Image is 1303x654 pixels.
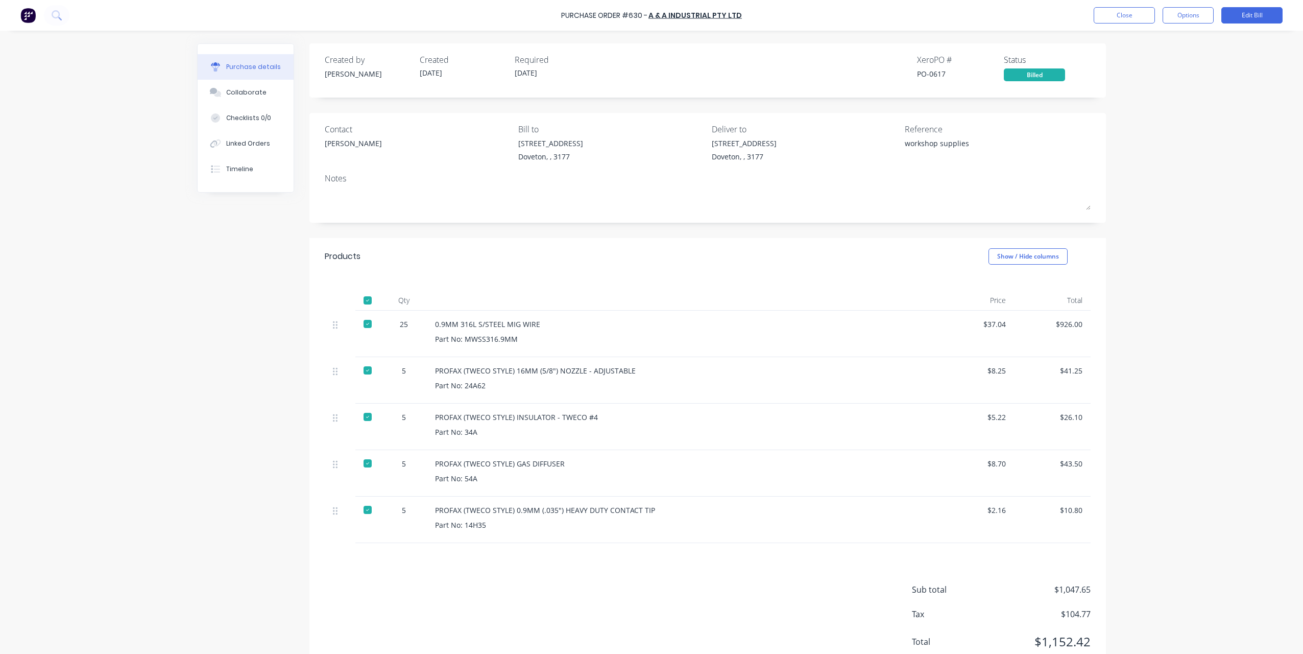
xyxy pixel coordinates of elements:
[389,319,419,330] div: 25
[389,412,419,423] div: 5
[946,365,1006,376] div: $8.25
[1221,7,1283,24] button: Edit Bill
[518,151,583,162] div: Doveton, , 3177
[1014,290,1091,311] div: Total
[325,172,1091,184] div: Notes
[226,113,271,123] div: Checklists 0/0
[988,633,1091,651] span: $1,152.42
[515,54,601,66] div: Required
[325,123,511,135] div: Contact
[712,151,777,162] div: Doveton, , 3177
[325,250,360,263] div: Products
[389,505,419,516] div: 5
[712,123,898,135] div: Deliver to
[226,62,281,72] div: Purchase details
[198,80,294,105] button: Collaborate
[389,365,419,376] div: 5
[917,54,1004,66] div: Xero PO #
[1004,68,1065,81] div: Billed
[1022,365,1082,376] div: $41.25
[905,123,1091,135] div: Reference
[1022,505,1082,516] div: $10.80
[518,123,704,135] div: Bill to
[435,319,929,330] div: 0.9MM 316L S/STEEL MIG WIRE
[912,583,988,596] span: Sub total
[435,458,929,469] div: PROFAX (TWECO STYLE) GAS DIFFUSER
[198,156,294,182] button: Timeline
[712,138,777,149] div: [STREET_ADDRESS]
[435,380,929,391] div: Part No: 24A62
[226,165,253,174] div: Timeline
[917,68,1004,79] div: PO-0617
[988,608,1091,620] span: $104.77
[325,138,382,149] div: [PERSON_NAME]
[435,427,929,437] div: Part No: 34A
[198,131,294,156] button: Linked Orders
[988,583,1091,596] span: $1,047.65
[912,636,988,648] span: Total
[1163,7,1214,24] button: Options
[561,10,647,21] div: Purchase Order #630 -
[912,608,988,620] span: Tax
[1094,7,1155,24] button: Close
[389,458,419,469] div: 5
[420,54,506,66] div: Created
[946,319,1006,330] div: $37.04
[518,138,583,149] div: [STREET_ADDRESS]
[435,505,929,516] div: PROFAX (TWECO STYLE) 0.9MM (.035") HEAVY DUTY CONTACT TIP
[946,505,1006,516] div: $2.16
[198,105,294,131] button: Checklists 0/0
[435,334,929,344] div: Part No: MWSS316.9MM
[20,8,36,23] img: Factory
[937,290,1014,311] div: Price
[1022,319,1082,330] div: $926.00
[1022,412,1082,423] div: $26.10
[226,139,270,148] div: Linked Orders
[226,88,267,97] div: Collaborate
[988,248,1068,265] button: Show / Hide columns
[198,54,294,80] button: Purchase details
[1022,458,1082,469] div: $43.50
[435,473,929,484] div: Part No: 54A
[381,290,427,311] div: Qty
[325,68,412,79] div: [PERSON_NAME]
[325,54,412,66] div: Created by
[946,458,1006,469] div: $8.70
[435,365,929,376] div: PROFAX (TWECO STYLE) 16MM (5/8") NOZZLE - ADJUSTABLE
[435,520,929,530] div: Part No: 14H35
[648,10,742,20] a: A & A Industrial Pty Ltd
[946,412,1006,423] div: $5.22
[905,138,1032,161] textarea: workshop supplies
[435,412,929,423] div: PROFAX (TWECO STYLE) INSULATOR - TWECO #4
[1004,54,1091,66] div: Status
